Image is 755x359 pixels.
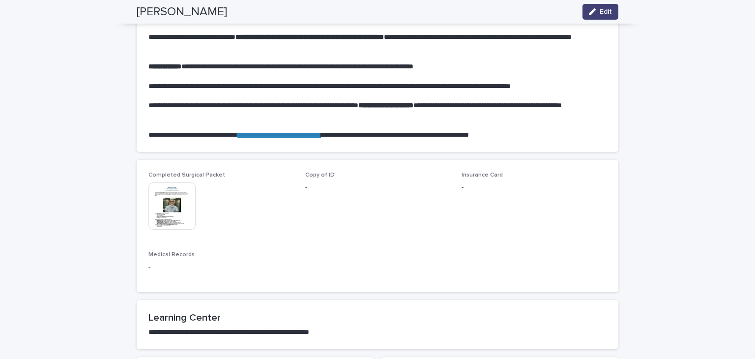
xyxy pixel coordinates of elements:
h2: [PERSON_NAME] [137,5,227,19]
span: Edit [600,8,612,15]
span: Medical Records [148,252,195,258]
span: Completed Surgical Packet [148,172,225,178]
h2: Learning Center [148,312,607,324]
p: - [462,182,607,193]
span: Insurance Card [462,172,503,178]
p: - [305,182,450,193]
span: Copy of ID [305,172,335,178]
p: - [148,262,293,272]
button: Edit [582,4,618,20]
